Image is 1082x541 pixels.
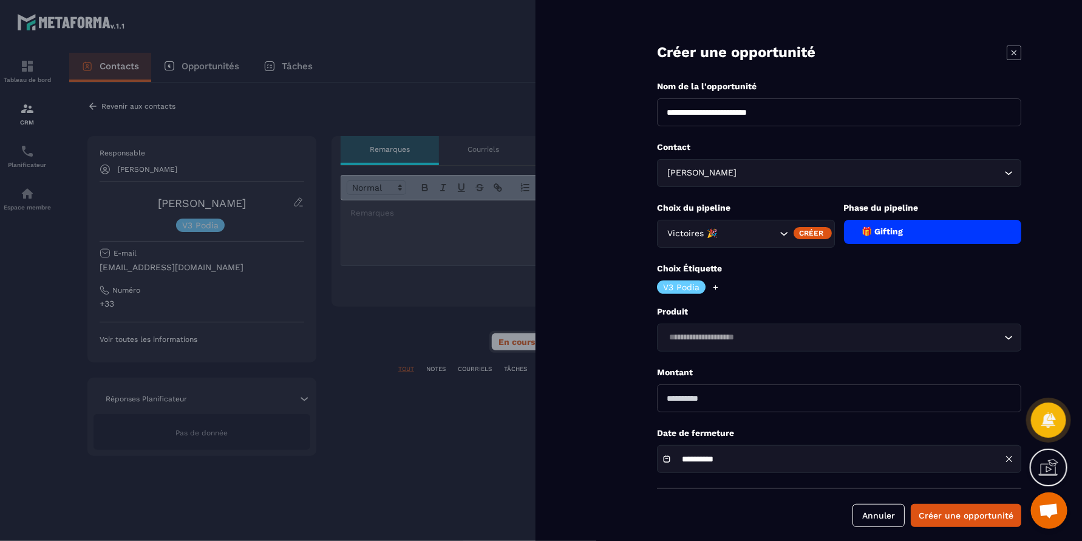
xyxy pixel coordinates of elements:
span: [PERSON_NAME] [665,166,740,180]
p: Choix du pipeline [657,202,835,214]
span: Victoires 🎉 [665,227,720,240]
div: Créer [794,227,832,239]
p: Montant [657,367,1021,378]
input: Search for option [665,331,1001,344]
button: Annuler [852,504,905,527]
p: Choix Étiquette [657,263,1021,274]
div: Search for option [657,324,1021,352]
div: Search for option [657,220,835,248]
div: Search for option [657,159,1021,187]
p: Produit [657,306,1021,318]
p: Contact [657,141,1021,153]
input: Search for option [720,227,777,240]
a: Ouvrir le chat [1031,492,1067,529]
p: Date de fermeture [657,427,1021,439]
p: V3 Podia [663,283,699,291]
p: Nom de la l'opportunité [657,81,1021,92]
button: Créer une opportunité [911,504,1021,527]
p: Phase du pipeline [844,202,1022,214]
input: Search for option [740,166,1001,180]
